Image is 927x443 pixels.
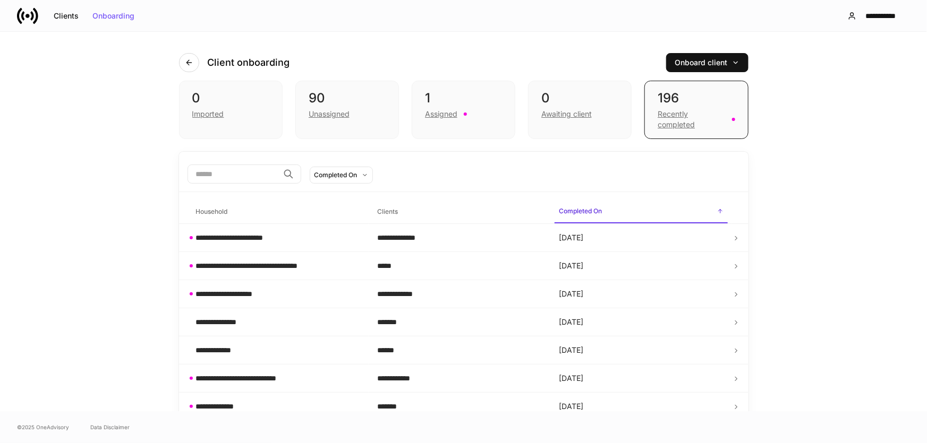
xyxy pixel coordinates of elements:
button: Onboarding [86,7,141,24]
div: Assigned [425,109,457,119]
h6: Household [196,206,228,216]
div: 0Awaiting client [528,81,632,139]
button: Clients [47,7,86,24]
h6: Completed On [559,206,602,216]
div: 1Assigned [412,81,515,139]
div: 0Imported [179,81,283,139]
td: [DATE] [550,280,732,308]
h6: Clients [377,206,398,216]
div: Onboard client [675,59,739,66]
td: [DATE] [550,224,732,252]
div: 90Unassigned [295,81,399,139]
span: © 2025 OneAdvisory [17,423,69,431]
div: Completed On [314,170,358,180]
button: Completed On [310,167,373,184]
td: [DATE] [550,252,732,280]
div: 0 [192,90,269,107]
span: Household [192,201,365,223]
div: 0 [541,90,618,107]
div: Unassigned [309,109,350,119]
div: 196 [658,90,735,107]
td: [DATE] [550,393,732,421]
td: [DATE] [550,336,732,364]
div: Onboarding [92,12,134,20]
div: Awaiting client [541,109,592,119]
div: 1 [425,90,502,107]
div: Imported [192,109,224,119]
button: Onboard client [666,53,749,72]
td: [DATE] [550,308,732,336]
div: Clients [54,12,79,20]
a: Data Disclaimer [90,423,130,431]
h4: Client onboarding [208,56,290,69]
div: 196Recently completed [644,81,748,139]
div: Recently completed [658,109,725,130]
div: 90 [309,90,386,107]
span: Clients [373,201,546,223]
td: [DATE] [550,364,732,393]
span: Completed On [555,201,728,223]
